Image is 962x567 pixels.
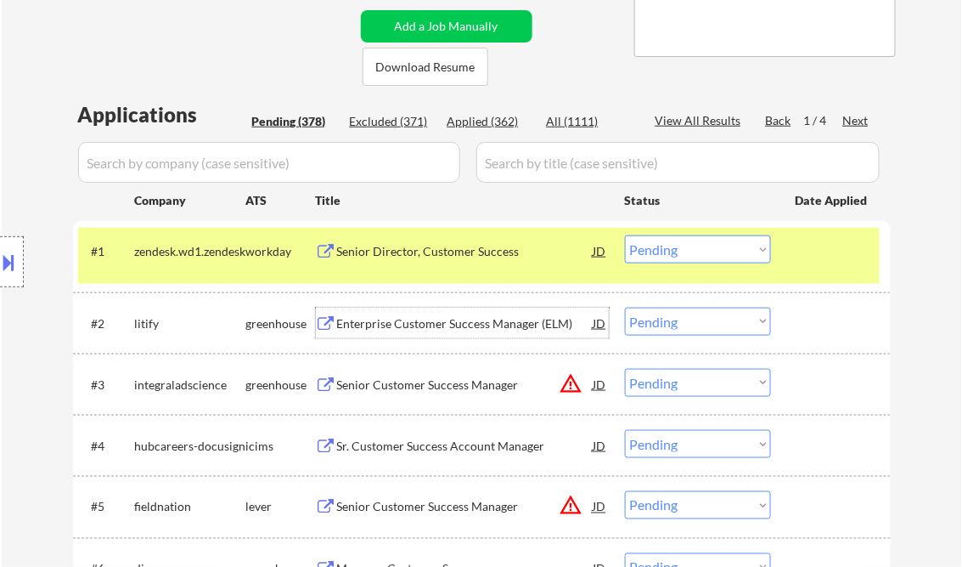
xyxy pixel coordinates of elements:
div: Enterprise Customer Success Manager (ELM) [337,315,594,332]
div: hubcareers-docusign [135,438,246,455]
input: Search by title (case sensitive) [476,142,880,183]
div: All (1111) [547,113,632,130]
div: Sr. Customer Success Account Manager [337,438,594,455]
div: #5 [92,499,121,516]
div: JD [592,491,609,522]
div: Excluded (371) [350,113,435,130]
div: JD [592,430,609,461]
div: View All Results [655,112,746,129]
button: Add a Job Manually [361,10,532,43]
div: icims [246,438,316,455]
div: Status [625,184,771,215]
div: Applied (362) [447,113,532,130]
div: JD [592,235,609,266]
div: Senior Director, Customer Success [337,243,594,260]
button: warning_amber [560,494,583,518]
div: Date Applied [796,192,870,209]
div: 1 / 4 [804,112,843,129]
div: Senior Customer Success Manager [337,499,594,516]
div: fieldnation [135,499,246,516]
button: warning_amber [560,371,583,395]
div: #4 [92,438,121,455]
div: Back [766,112,793,129]
div: Title [316,192,609,209]
div: Senior Customer Success Manager [337,377,594,394]
button: Download Resume [363,48,488,86]
div: JD [592,369,609,400]
div: Next [843,112,870,129]
div: lever [246,499,316,516]
div: JD [592,308,609,338]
